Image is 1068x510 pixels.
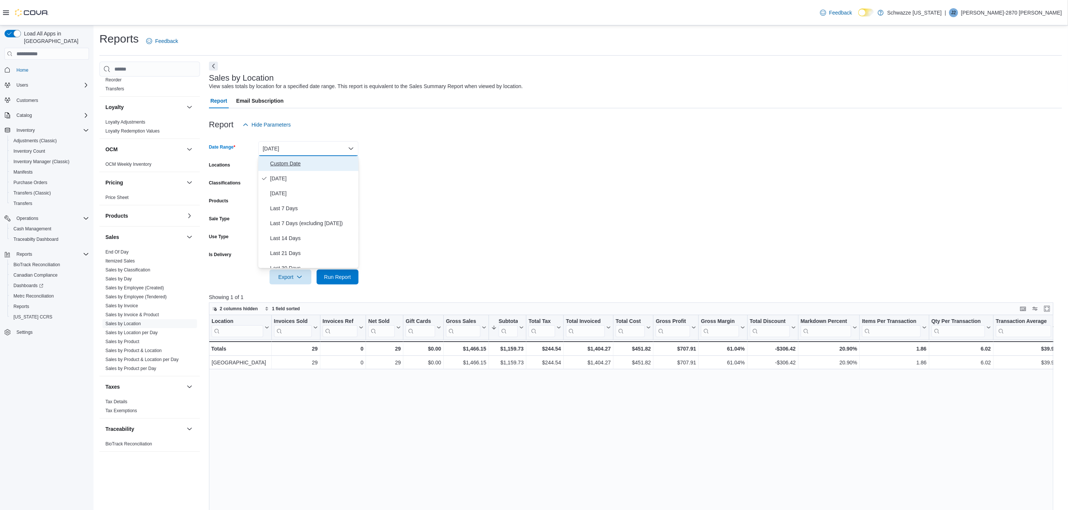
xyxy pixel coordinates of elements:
[701,318,739,337] div: Gross Margin
[209,234,228,240] label: Use Type
[7,234,92,245] button: Traceabilty Dashboard
[368,318,401,337] button: Net Sold
[240,117,294,132] button: Hide Parameters
[446,318,480,325] div: Gross Sales
[7,177,92,188] button: Purchase Orders
[105,233,184,241] button: Sales
[105,330,158,335] a: Sales by Location per Day
[10,178,89,187] span: Purchase Orders
[99,397,200,418] div: Taxes
[10,260,89,269] span: BioTrack Reconciliation
[317,270,358,284] button: Run Report
[323,318,357,337] div: Invoices Ref
[10,281,46,290] a: Dashboards
[105,383,120,391] h3: Taxes
[99,193,200,205] div: Pricing
[209,293,1062,301] p: Showing 1 of 1
[209,144,236,150] label: Date Range
[105,321,141,326] a: Sales by Location
[236,93,284,108] span: Email Subscription
[13,138,57,144] span: Adjustments (Classic)
[616,344,651,353] div: $451.82
[862,344,927,353] div: 1.86
[7,291,92,301] button: Metrc Reconciliation
[323,358,363,367] div: 0
[996,344,1057,353] div: $39.99
[105,119,145,125] a: Loyalty Adjustments
[10,281,89,290] span: Dashboards
[13,214,89,223] span: Operations
[10,292,57,301] a: Metrc Reconciliation
[185,425,194,433] button: Traceability
[1,80,92,90] button: Users
[274,344,317,353] div: 29
[105,267,150,273] a: Sales by Classification
[212,318,263,325] div: Location
[529,318,561,337] button: Total Tax
[656,358,696,367] div: $707.91
[16,67,28,73] span: Home
[105,399,127,404] a: Tax Details
[7,301,92,312] button: Reports
[499,318,518,337] div: Subtotal
[800,318,857,337] button: Markdown Percent
[13,148,45,154] span: Inventory Count
[858,9,874,16] input: Dark Mode
[209,198,228,204] label: Products
[406,358,441,367] div: $0.00
[209,252,231,258] label: Is Delivery
[800,318,851,325] div: Markdown Percent
[105,146,184,153] button: OCM
[105,425,134,433] h3: Traceability
[105,119,145,125] span: Loyalty Adjustments
[13,180,47,186] span: Purchase Orders
[10,136,89,145] span: Adjustments (Classic)
[1,125,92,136] button: Inventory
[996,318,1057,337] button: Transaction Average
[406,344,441,353] div: $0.00
[13,327,89,337] span: Settings
[10,189,54,198] a: Transfers (Classic)
[99,248,200,376] div: Sales
[16,82,28,88] span: Users
[10,224,89,233] span: Cash Management
[13,96,41,105] a: Customers
[105,441,152,447] a: BioTrack Reconciliation
[13,272,58,278] span: Canadian Compliance
[529,318,555,337] div: Total Tax
[323,344,363,353] div: 0
[10,199,35,208] a: Transfers
[931,318,985,325] div: Qty Per Transaction
[10,168,36,177] a: Manifests
[105,303,138,308] a: Sales by Invoice
[1,213,92,224] button: Operations
[13,81,89,90] span: Users
[323,318,363,337] button: Invoices Ref
[7,224,92,234] button: Cash Management
[949,8,958,17] div: Jenessa-2870 Arellano
[262,304,303,313] button: 1 field sorted
[16,251,32,257] span: Reports
[13,126,38,135] button: Inventory
[701,358,745,367] div: 61.04%
[105,162,151,167] a: OCM Weekly Inventory
[10,157,89,166] span: Inventory Manager (Classic)
[105,103,184,111] button: Loyalty
[750,318,795,337] button: Total Discount
[105,285,164,290] a: Sales by Employee (Created)
[209,304,261,313] button: 2 columns hidden
[368,358,401,367] div: 29
[801,358,857,367] div: 20.90%
[368,344,401,353] div: 29
[270,234,356,243] span: Last 14 Days
[270,159,356,168] span: Custom Date
[270,270,311,284] button: Export
[10,168,89,177] span: Manifests
[701,318,745,337] button: Gross Margin
[13,159,70,165] span: Inventory Manager (Classic)
[7,280,92,291] a: Dashboards
[7,188,92,198] button: Transfers (Classic)
[105,258,135,264] a: Itemized Sales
